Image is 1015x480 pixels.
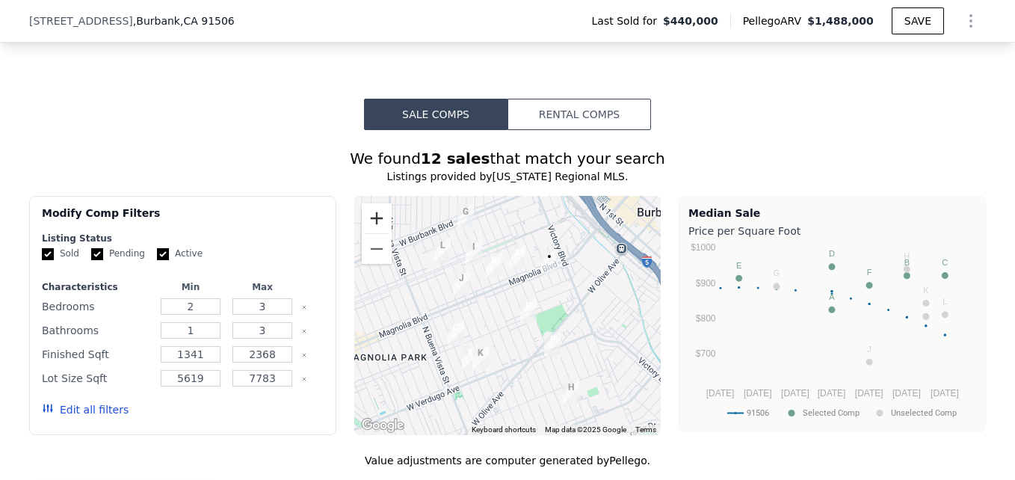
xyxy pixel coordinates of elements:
span: Pellego ARV [743,13,808,28]
text: $900 [696,278,716,289]
label: Pending [91,247,145,260]
a: Terms (opens in new tab) [635,425,656,434]
div: Value adjustments are computer generated by Pellego . [29,453,986,468]
input: Active [157,248,169,260]
div: Price per Square Foot [688,221,976,241]
div: 446 S Griffith Park Dr [557,374,585,411]
text: Selected Comp [803,408,860,418]
input: Sold [42,248,54,260]
div: 236 N Beachwood Dr [514,292,543,330]
button: Clear [301,328,307,334]
div: Bedrooms [42,296,152,317]
text: [DATE] [818,388,846,399]
span: Map data ©2025 Google [545,425,626,434]
text: 91506 [747,408,769,418]
button: Sale Comps [364,99,507,130]
button: Clear [301,376,307,382]
div: Listings provided by [US_STATE] Regional MLS . [29,169,986,184]
label: Sold [42,247,79,260]
div: Characteristics [42,281,152,293]
div: 321 N Keystone St [466,339,495,377]
button: Clear [301,352,307,358]
span: [STREET_ADDRESS] [29,13,133,28]
label: Active [157,247,203,260]
div: 2219 W Clark Ave [442,314,470,351]
text: [DATE] [892,388,921,399]
text: [DATE] [931,388,959,399]
div: 335 N Myers St [456,339,484,376]
button: Zoom in [362,203,392,233]
div: Lot Size Sqft [42,368,152,389]
text: E [736,261,741,270]
button: Show Options [956,6,986,36]
span: $440,000 [663,13,718,28]
strong: 12 sales [421,150,490,167]
text: L [942,297,947,306]
text: $800 [696,313,716,324]
text: [DATE] [706,388,735,399]
span: Last Sold for [592,13,664,28]
div: 924 N Reese Pl [451,198,480,236]
text: [DATE] [744,388,772,399]
button: Zoom out [362,234,392,264]
div: Modify Comp Filters [42,206,324,233]
text: H [904,251,910,260]
button: Edit all filters [42,402,129,417]
span: , CA 91506 [180,15,235,27]
div: Bathrooms [42,320,152,341]
text: F [867,268,872,277]
div: 334 N Lomita St [535,243,564,280]
div: 524 N Griffith Park Dr [503,239,531,277]
text: A [829,292,835,301]
div: Finished Sqft [42,344,152,365]
div: We found that match your search [29,148,986,169]
text: D [829,249,835,258]
div: 730 N Orchard Dr [460,233,488,271]
div: 531 N Sparks St [480,247,508,284]
text: C [942,258,948,267]
div: 214 S Griffith Park Dr [538,326,567,363]
div: Min [158,281,223,293]
button: SAVE [892,7,944,34]
span: $1,488,000 [807,15,874,27]
text: $700 [696,348,716,359]
div: 617 N Lamer St [447,265,475,302]
div: Median Sale [688,206,976,221]
button: Keyboard shortcuts [472,425,536,435]
a: Open this area in Google Maps (opens a new window) [358,416,407,435]
svg: A chart. [688,241,976,428]
input: Pending [91,248,103,260]
img: Google [358,416,407,435]
text: B [904,258,910,267]
text: [DATE] [781,388,809,399]
text: Unselected Comp [891,408,957,418]
text: G [774,268,780,277]
button: Clear [301,304,307,310]
text: J [867,345,871,354]
text: K [923,286,929,295]
button: Rental Comps [507,99,651,130]
text: [DATE] [855,388,883,399]
text: $1000 [691,242,716,253]
text: I [925,299,927,308]
div: 912 N Keystone St [428,232,457,269]
div: Max [229,281,295,293]
div: Listing Status [42,233,324,244]
span: , Burbank [133,13,235,28]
